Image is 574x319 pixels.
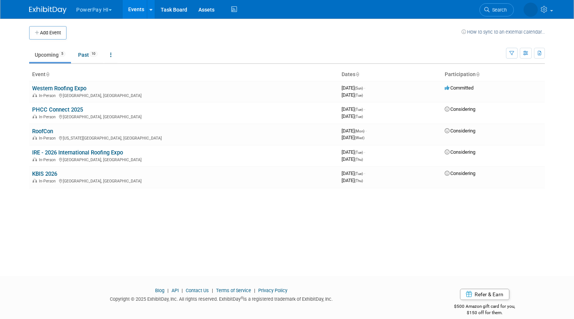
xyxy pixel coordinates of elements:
[155,288,164,293] a: Blog
[476,71,479,77] a: Sort by Participation Type
[33,179,37,182] img: In-Person Event
[364,171,365,176] span: -
[72,48,103,62] a: Past10
[355,179,363,183] span: (Thu)
[32,92,336,98] div: [GEOGRAPHIC_DATA], [GEOGRAPHIC_DATA]
[29,6,67,14] img: ExhibitDay
[180,288,185,293] span: |
[59,51,65,57] span: 5
[342,85,365,91] span: [DATE]
[365,128,367,134] span: -
[364,85,365,91] span: -
[32,178,336,184] div: [GEOGRAPHIC_DATA], [GEOGRAPHIC_DATA]
[445,149,475,155] span: Considering
[32,128,53,135] a: RoofCon
[342,178,363,183] span: [DATE]
[355,136,364,140] span: (Wed)
[342,92,363,98] span: [DATE]
[355,157,363,162] span: (Thu)
[166,288,170,293] span: |
[32,171,57,177] a: KBIS 2026
[355,172,363,176] span: (Tue)
[355,86,363,90] span: (Sun)
[342,113,363,119] span: [DATE]
[39,179,58,184] span: In-Person
[445,85,473,91] span: Committed
[258,288,287,293] a: Privacy Policy
[32,106,83,113] a: PHCC Connect 2025
[32,149,123,156] a: IRE - 2026 International Roofing Expo
[29,68,339,81] th: Event
[445,171,475,176] span: Considering
[342,149,365,155] span: [DATE]
[490,7,507,13] span: Search
[342,156,363,162] span: [DATE]
[364,149,365,155] span: -
[252,288,257,293] span: |
[46,71,49,77] a: Sort by Event Name
[33,115,37,118] img: In-Person Event
[29,26,67,40] button: Add Event
[241,296,243,300] sup: ®
[479,3,514,16] a: Search
[29,48,71,62] a: Upcoming5
[524,3,538,17] img: Lauren Cooperman
[29,294,413,303] div: Copyright © 2025 ExhibitDay, Inc. All rights reserved. ExhibitDay is a registered trademark of Ex...
[355,115,363,119] span: (Tue)
[39,115,58,119] span: In-Person
[32,135,336,141] div: [US_STATE][GEOGRAPHIC_DATA], [GEOGRAPHIC_DATA]
[186,288,209,293] a: Contact Us
[172,288,179,293] a: API
[355,107,363,112] span: (Tue)
[355,71,359,77] a: Sort by Start Date
[462,29,545,35] a: How to sync to an external calendar...
[442,68,545,81] th: Participation
[39,93,58,98] span: In-Person
[342,106,365,112] span: [DATE]
[39,136,58,141] span: In-Person
[425,310,545,316] div: $150 off for them.
[33,93,37,97] img: In-Person Event
[342,128,367,134] span: [DATE]
[342,171,365,176] span: [DATE]
[32,85,86,92] a: Western Roofing Expo
[210,288,215,293] span: |
[342,135,364,140] span: [DATE]
[39,157,58,162] span: In-Person
[355,150,363,154] span: (Tue)
[89,51,98,57] span: 10
[445,106,475,112] span: Considering
[33,157,37,161] img: In-Person Event
[32,113,336,119] div: [GEOGRAPHIC_DATA], [GEOGRAPHIC_DATA]
[339,68,442,81] th: Dates
[364,106,365,112] span: -
[355,93,363,97] span: (Tue)
[425,298,545,316] div: $500 Amazon gift card for you,
[355,129,364,133] span: (Mon)
[216,288,251,293] a: Terms of Service
[32,156,336,162] div: [GEOGRAPHIC_DATA], [GEOGRAPHIC_DATA]
[460,289,509,300] a: Refer & Earn
[33,136,37,140] img: In-Person Event
[445,128,475,134] span: Considering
